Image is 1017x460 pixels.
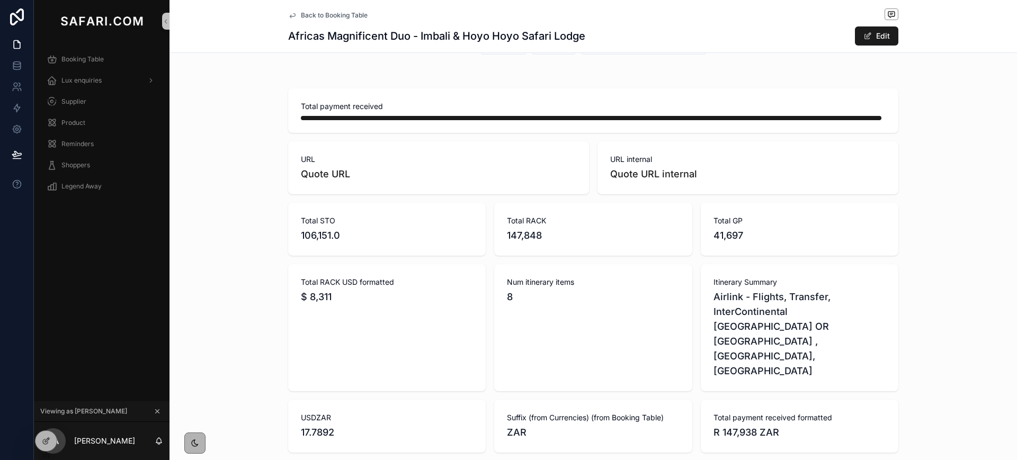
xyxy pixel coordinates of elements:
span: 147,848 [507,228,679,243]
span: Total payment received formatted [713,412,886,423]
span: URL internal [610,154,886,165]
span: USDZAR [301,412,473,423]
span: Airlink - Flights, Transfer, InterContinental [GEOGRAPHIC_DATA] OR [GEOGRAPHIC_DATA] , [GEOGRAPHI... [713,290,886,378]
a: Booking Table [40,50,163,69]
span: Num itinerary items [507,277,679,287]
span: Suffix (from Currencies) (from Booking Table) [507,412,679,423]
span: 41,697 [713,228,886,243]
a: Legend Away [40,177,163,196]
span: 17.7892 [301,425,473,440]
span: $ 8,311 [301,290,473,304]
div: scrollable content [34,42,169,210]
a: Lux enquiries [40,71,163,90]
a: Product [40,113,163,132]
span: Supplier [61,97,86,106]
span: Shoppers [61,161,90,169]
h1: Africas Magnificent Duo - Imbali & Hoyo Hoyo Safari Lodge [288,29,585,43]
span: 8 [507,290,679,304]
span: 106,151.0 [301,228,473,243]
span: Total RACK USD formatted [301,277,473,287]
span: Total payment received [301,101,886,112]
span: Booking Table [61,55,104,64]
span: Total STO [301,215,473,226]
a: Quote URL internal [610,168,697,179]
span: Back to Booking Table [301,11,368,20]
span: Lux enquiries [61,76,102,85]
span: ZAR [507,425,679,440]
span: Legend Away [61,182,102,191]
span: URL [301,154,576,165]
img: App logo [58,13,145,30]
span: Viewing as [PERSON_NAME] [40,407,127,416]
span: Reminders [61,140,94,148]
a: Reminders [40,134,163,154]
span: R 147,938 ZAR [713,425,886,440]
span: Total GP [713,215,886,226]
a: Shoppers [40,156,163,175]
p: [PERSON_NAME] [74,436,135,446]
span: Product [61,119,85,127]
a: Back to Booking Table [288,11,368,20]
span: Total RACK [507,215,679,226]
a: Supplier [40,92,163,111]
button: Edit [855,26,898,46]
span: Itinerary Summary [713,277,886,287]
a: Quote URL [301,168,350,179]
